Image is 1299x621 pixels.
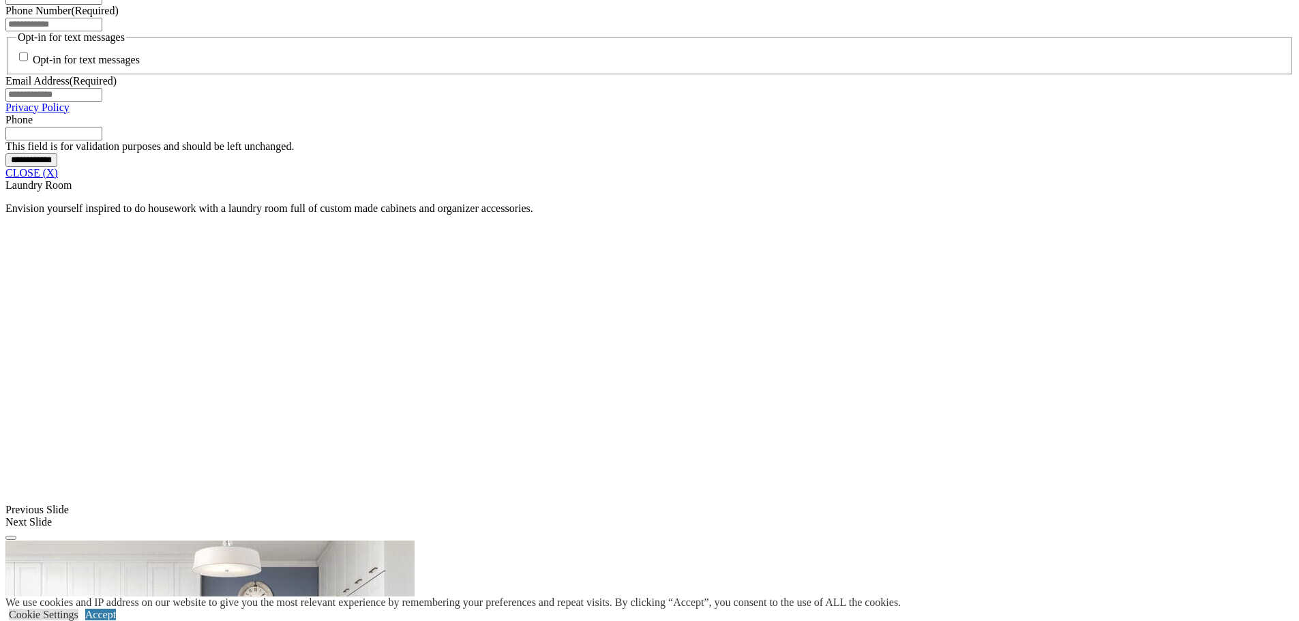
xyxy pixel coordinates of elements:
[5,504,1294,516] div: Previous Slide
[5,167,58,179] a: CLOSE (X)
[5,75,117,87] label: Email Address
[5,5,119,16] label: Phone Number
[71,5,118,16] span: (Required)
[5,114,33,125] label: Phone
[5,596,901,609] div: We use cookies and IP address on our website to give you the most relevant experience by remember...
[5,516,1294,528] div: Next Slide
[85,609,116,620] a: Accept
[33,55,140,66] label: Opt-in for text messages
[5,102,70,113] a: Privacy Policy
[16,31,126,44] legend: Opt-in for text messages
[5,536,16,540] button: Click here to pause slide show
[5,202,1294,215] p: Envision yourself inspired to do housework with a laundry room full of custom made cabinets and o...
[9,609,78,620] a: Cookie Settings
[70,75,117,87] span: (Required)
[5,179,72,191] span: Laundry Room
[5,140,1294,153] div: This field is for validation purposes and should be left unchanged.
